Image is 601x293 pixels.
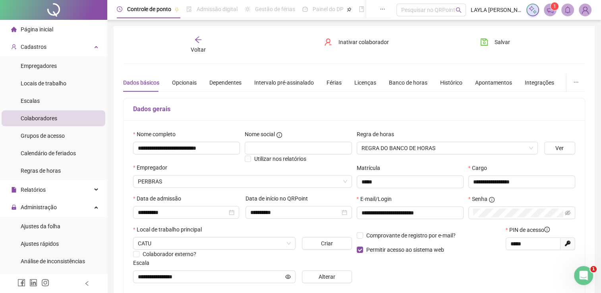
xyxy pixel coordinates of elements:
[551,2,558,10] sup: 1
[347,7,352,12] span: pushpin
[579,4,591,16] img: 2561
[553,4,556,9] span: 1
[21,241,59,247] span: Ajustes rápidos
[354,78,376,87] div: Licenças
[138,237,291,249] span: CATU
[197,6,238,12] span: Admissão digital
[547,6,554,13] span: notification
[21,187,46,193] span: Relatórios
[174,7,179,12] span: pushpin
[138,175,347,187] span: PERBRAS EMPRESA BRASILEIRA DE PERFURAÇÕES LTDA.
[21,258,85,264] span: Análise de inconsistências
[590,266,597,272] span: 1
[302,270,352,283] button: Alterar
[366,247,444,253] span: Permitir acesso ao sistema web
[544,227,550,232] span: info-circle
[186,6,192,12] span: file-done
[191,46,206,53] span: Voltar
[21,80,66,87] span: Locais de trabalho
[21,115,57,121] span: Colaboradores
[29,279,37,287] span: linkedin
[327,78,342,87] div: Férias
[276,132,282,138] span: info-circle
[245,194,313,203] label: Data de início no QRPoint
[21,98,40,104] span: Escalas
[11,44,17,50] span: user-add
[544,142,575,154] button: Ver
[380,6,385,12] span: ellipsis
[573,79,579,85] span: ellipsis
[440,78,462,87] div: Histórico
[574,266,593,285] iframe: Intercom live chat
[143,251,196,257] span: Colaborador externo?
[302,6,308,12] span: dashboard
[255,6,295,12] span: Gestão de férias
[21,63,57,69] span: Empregadores
[389,78,427,87] div: Banco de horas
[245,130,275,139] span: Nome social
[357,164,385,172] label: Matrícula
[209,78,242,87] div: Dependentes
[117,6,122,12] span: clock-circle
[474,36,516,48] button: Salvar
[133,130,181,139] label: Nome completo
[133,258,155,267] label: Escala
[321,239,333,248] span: Criar
[302,237,352,250] button: Criar
[21,168,61,174] span: Regras de horas
[475,78,512,87] div: Apontamentos
[318,36,395,48] button: Inativar colaborador
[495,38,510,46] span: Salvar
[359,6,364,12] span: book
[564,6,571,13] span: bell
[357,195,397,203] label: E-mail/Login
[21,44,46,50] span: Cadastros
[472,195,487,203] span: Senha
[489,197,495,202] span: info-circle
[84,281,90,286] span: left
[17,279,25,287] span: facebook
[194,36,202,44] span: arrow-left
[123,78,159,87] div: Dados básicos
[324,38,332,46] span: user-delete
[338,38,389,46] span: Inativar colaborador
[366,232,456,239] span: Comprovante de registro por e-mail?
[21,26,53,33] span: Página inicial
[21,204,57,210] span: Administração
[133,163,172,172] label: Empregador
[313,6,344,12] span: Painel do DP
[41,279,49,287] span: instagram
[509,226,550,234] span: PIN de acesso
[528,6,537,14] img: sparkle-icon.fc2bf0ac1784a2077858766a79e2daf3.svg
[361,142,533,154] span: REGRA DO BANCO DE HORAS
[245,6,250,12] span: sun
[285,274,291,280] span: eye
[480,38,488,46] span: save
[133,225,207,234] label: Local de trabalho principal
[471,6,522,14] span: LAYLA [PERSON_NAME] - PERBRAS
[456,7,462,13] span: search
[254,156,306,162] span: Utilizar nos relatórios
[133,104,575,114] h5: Dados gerais
[555,144,564,152] span: Ver
[525,78,554,87] div: Integrações
[21,150,76,156] span: Calendário de feriados
[565,210,570,216] span: eye-invisible
[11,187,17,193] span: file
[11,204,17,210] span: lock
[21,223,60,229] span: Ajustes da folha
[468,164,492,172] label: Cargo
[357,130,399,139] label: Regra de horas
[11,27,17,32] span: home
[133,194,186,203] label: Data de admissão
[567,73,585,92] button: ellipsis
[21,133,65,139] span: Grupos de acesso
[127,6,171,12] span: Controle de ponto
[172,78,197,87] div: Opcionais
[254,78,314,87] div: Intervalo pré-assinalado
[319,272,335,281] span: Alterar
